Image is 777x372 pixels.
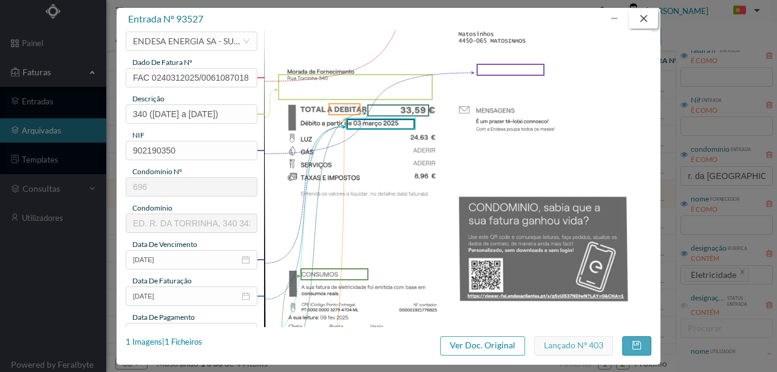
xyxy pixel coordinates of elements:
button: PT [724,1,765,21]
div: ENDESA ENERGIA SA - SUCURSAL PORTUGAL [133,32,242,50]
span: condomínio [132,203,172,212]
button: Lançado nº 403 [534,336,613,356]
span: descrição [132,94,165,103]
button: Ver Doc. Original [440,336,525,356]
i: icon: down [243,38,250,45]
span: dado de fatura nº [132,58,192,67]
span: entrada nº 93527 [128,13,203,24]
span: data de pagamento [132,313,195,322]
span: data de faturação [132,276,192,285]
i: icon: calendar [242,255,250,264]
span: data de vencimento [132,240,197,249]
div: 1 Imagens | 1 Ficheiros [126,336,202,348]
i: icon: calendar [242,292,250,300]
span: fornecedor [132,21,171,30]
span: NIF [132,130,144,140]
span: condomínio nº [132,167,182,176]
